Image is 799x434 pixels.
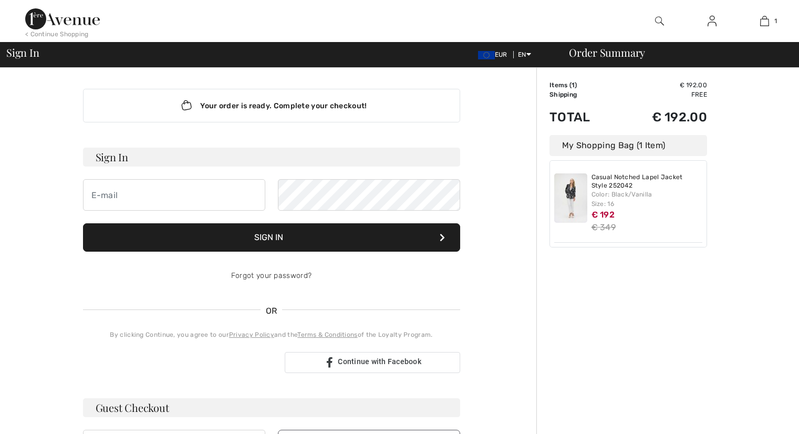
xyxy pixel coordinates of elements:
iframe: Pulsante Accedi con Google [78,351,282,374]
a: Casual Notched Lapel Jacket Style 252042 [592,173,703,190]
span: Sign In [6,47,39,58]
div: Order Summary [556,47,793,58]
img: My Info [708,15,717,27]
a: Terms & Conditions [297,331,357,338]
img: Euro [478,51,495,59]
input: E-mail [83,179,265,211]
img: My Bag [760,15,769,27]
span: € 192 [592,210,615,220]
a: Sign In [699,15,725,28]
a: 1 [739,15,790,27]
img: 1ère Avenue [25,8,100,29]
td: Total [549,99,616,135]
h3: Guest Checkout [83,398,460,417]
span: Continue with Facebook [338,357,421,366]
td: Items ( ) [549,80,616,90]
div: My Shopping Bag (1 Item) [549,135,707,156]
span: EN [518,51,531,58]
td: € 192.00 [616,99,707,135]
a: Continue with Facebook [285,352,460,373]
button: Sign In [83,223,460,252]
a: Forgot your password? [231,271,312,280]
span: OR [261,305,283,317]
a: Privacy Policy [229,331,274,338]
s: € 349 [592,222,616,232]
div: Color: Black/Vanilla Size: 16 [592,190,703,209]
div: Your order is ready. Complete your checkout! [83,89,460,122]
div: By clicking Continue, you agree to our and the of the Loyalty Program. [83,330,460,339]
span: 1 [572,81,575,89]
span: EUR [478,51,512,58]
img: search the website [655,15,664,27]
h3: Sign In [83,148,460,167]
span: 1 [774,16,777,26]
div: < Continue Shopping [25,29,89,39]
td: Shipping [549,90,616,99]
td: Free [616,90,707,99]
td: € 192.00 [616,80,707,90]
img: Casual Notched Lapel Jacket Style 252042 [554,173,587,223]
